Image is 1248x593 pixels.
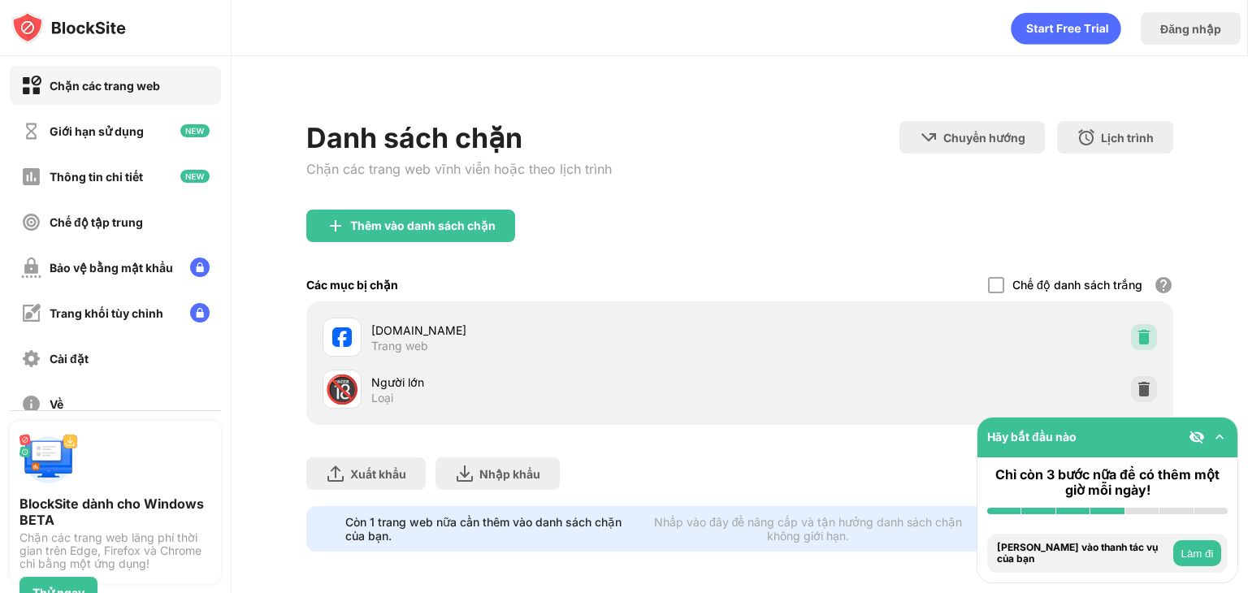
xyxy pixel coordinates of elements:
font: Giới hạn sử dụng [50,124,144,138]
img: insights-off.svg [21,167,41,187]
font: Xuất khẩu [350,467,406,481]
img: about-off.svg [21,394,41,414]
img: logo-blocksite.svg [11,11,126,44]
font: Thêm vào danh sách chặn [350,219,496,232]
font: Chặn các trang web lãng phí thời gian trên Edge, Firefox và Chrome chỉ bằng một ứng dụng! [19,530,201,570]
img: block-on.svg [21,76,41,96]
img: push-desktop.svg [19,431,78,489]
font: [DOMAIN_NAME] [371,323,466,337]
font: Loại [371,391,393,405]
font: Về [50,397,63,411]
font: Trang web [371,339,428,353]
img: customize-block-page-off.svg [21,303,41,323]
font: Chặn các trang web [50,79,160,93]
font: Chuyển hướng [943,131,1025,145]
img: new-icon.svg [180,124,210,137]
font: BlockSite dành cho Windows BETA [19,496,204,528]
font: Nhập khẩu [479,467,540,481]
img: lock-menu.svg [190,303,210,322]
img: favicons [332,327,352,347]
font: Lịch trình [1101,131,1154,145]
font: Bảo vệ bằng mật khẩu [50,261,173,275]
font: Hãy bắt đầu nào [987,430,1077,444]
font: Chặn các trang web vĩnh viễn hoặc theo lịch trình [306,161,612,177]
font: Danh sách chặn [306,121,522,154]
font: Thông tin chi tiết [50,170,143,184]
img: new-icon.svg [180,170,210,183]
img: focus-off.svg [21,212,41,232]
font: [PERSON_NAME] vào thanh tác vụ của bạn [997,541,1158,565]
font: Đăng nhập [1160,22,1221,36]
img: settings-off.svg [21,348,41,369]
font: 🔞 [325,372,359,405]
div: hoạt hình [1011,12,1121,45]
font: Nhấp vào đây để nâng cấp và tận hưởng danh sách chặn không giới hạn. [654,515,963,543]
img: time-usage-off.svg [21,121,41,141]
button: Làm đi [1173,540,1221,566]
font: Người lớn [371,375,424,389]
font: Chế độ tập trung [50,215,143,229]
font: Làm đi [1181,548,1213,560]
font: Trang khối tùy chỉnh [50,306,163,320]
img: password-protection-off.svg [21,258,41,278]
img: lock-menu.svg [190,258,210,277]
img: omni-setup-toggle.svg [1211,429,1228,445]
font: Còn 1 trang web nữa cần thêm vào danh sách chặn của bạn. [345,515,622,543]
font: Chỉ còn 3 bước nữa để có thêm một giờ mỗi ngày! [995,466,1220,498]
font: Chế độ danh sách trắng [1012,278,1142,292]
font: Cài đặt [50,352,89,366]
font: Các mục bị chặn [306,278,398,292]
img: eye-not-visible.svg [1189,429,1205,445]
